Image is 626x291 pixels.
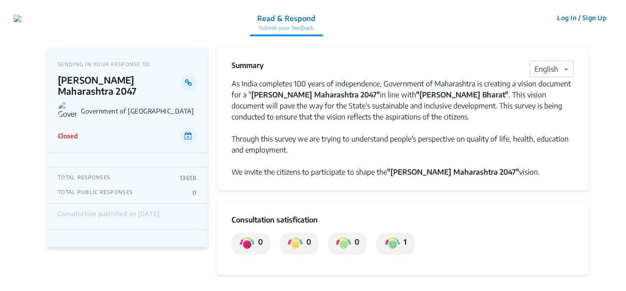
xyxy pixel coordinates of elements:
p: TOTAL RESPONSES [58,174,110,182]
p: 0 [303,236,311,251]
p: Summary [231,60,264,71]
div: We invite the citizens to participate to shape the vision. [231,166,574,177]
img: 7907nfqetxyivg6ubhai9kg9bhzr [14,15,21,22]
p: Submit your feedback [257,24,316,32]
p: 0 [254,236,263,251]
strong: "[PERSON_NAME] Bharat" [416,90,508,99]
div: Consultation published on [DATE] [58,211,160,223]
p: TOTAL PUBLIC RESPONSES [58,189,133,196]
p: 0 [192,189,197,196]
p: [PERSON_NAME] Maharashtra 2047 [58,74,180,97]
button: Log In / Sign Up [551,11,612,25]
div: Through this survey we are trying to understand people's perspective on quality of life, health, ... [231,133,574,155]
p: SENDING IN YOUR RESPONSE TO [58,61,197,67]
img: private_somewhat_satisfied.png [336,236,351,251]
strong: [PERSON_NAME] Maharashtra 2047" [251,90,380,99]
p: 1 [400,236,406,251]
div: As India completes 100 years of independence, Government of Maharashtra is creating a vision docu... [231,78,574,122]
img: private_somewhat_dissatisfied.png [288,236,303,251]
img: private_dissatisfied.png [240,236,254,251]
p: Government of [GEOGRAPHIC_DATA] [81,107,197,115]
p: Read & Respond [257,13,316,24]
img: Government of Maharashtra logo [58,101,77,120]
p: Closed [58,131,78,141]
p: 0 [351,236,359,251]
p: Consultation satisfication [231,214,574,225]
strong: "[PERSON_NAME] Maharashtra 2047" [387,167,519,177]
img: private_satisfied.png [385,236,400,251]
p: 13618 [180,174,197,182]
